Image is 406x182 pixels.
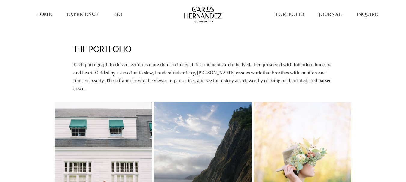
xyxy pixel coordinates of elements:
[73,62,331,91] span: Each photograph in this collection is more than an image; it is a moment carefully lived, then pr...
[356,11,378,18] a: INQUIRE
[319,11,342,18] a: JOURNAL
[73,46,132,54] span: THE PORTFOLiO
[67,11,99,18] a: EXPERIENCE
[36,11,52,18] a: HOME
[113,11,122,18] a: BIO
[276,11,304,18] a: PORTFOLIO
